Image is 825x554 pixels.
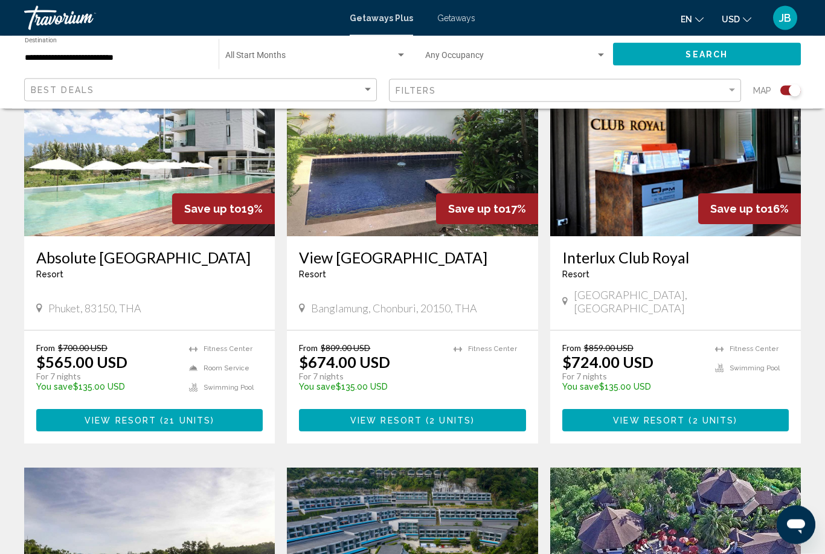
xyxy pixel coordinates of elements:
[422,416,475,426] span: ( )
[753,82,771,99] span: Map
[769,5,801,31] button: User Menu
[613,43,801,65] button: Search
[448,203,506,216] span: Save up to
[436,194,538,225] div: 17%
[299,410,525,432] button: View Resort(2 units)
[287,43,538,237] img: ii_vnt6.jpg
[31,85,94,95] span: Best Deals
[468,346,517,353] span: Fitness Center
[562,382,703,392] p: $135.00 USD
[350,416,422,426] span: View Resort
[562,353,653,372] p: $724.00 USD
[550,43,801,237] img: D939O01X.jpg
[562,410,789,432] button: View Resort(2 units)
[681,14,692,24] span: en
[779,12,791,24] span: JB
[613,416,685,426] span: View Resort
[204,346,252,353] span: Fitness Center
[777,506,815,544] iframe: Button to launch messaging window
[299,382,441,392] p: $135.00 USD
[31,85,373,95] mat-select: Sort by
[685,416,737,426] span: ( )
[164,416,211,426] span: 21 units
[693,416,734,426] span: 2 units
[36,353,127,372] p: $565.00 USD
[698,194,801,225] div: 16%
[730,346,778,353] span: Fitness Center
[562,382,599,392] span: You save
[437,13,475,23] a: Getaways
[584,343,634,353] span: $859.00 USD
[36,382,73,392] span: You save
[685,50,728,60] span: Search
[85,416,156,426] span: View Resort
[299,249,525,267] a: View [GEOGRAPHIC_DATA]
[156,416,214,426] span: ( )
[299,353,390,372] p: $674.00 USD
[722,10,751,28] button: Change currency
[396,86,437,95] span: Filters
[562,270,589,280] span: Resort
[562,372,703,382] p: For 7 nights
[730,365,780,373] span: Swimming Pool
[562,343,581,353] span: From
[36,249,263,267] a: Absolute [GEOGRAPHIC_DATA]
[184,203,242,216] span: Save up to
[48,302,141,315] span: Phuket, 83150, THA
[710,203,768,216] span: Save up to
[574,289,789,315] span: [GEOGRAPHIC_DATA], [GEOGRAPHIC_DATA]
[24,6,338,30] a: Travorium
[722,14,740,24] span: USD
[36,270,63,280] span: Resort
[204,365,249,373] span: Room Service
[36,372,177,382] p: For 7 nights
[36,382,177,392] p: $135.00 USD
[389,79,742,103] button: Filter
[58,343,108,353] span: $700.00 USD
[350,13,413,23] a: Getaways Plus
[299,382,336,392] span: You save
[36,343,55,353] span: From
[299,372,441,382] p: For 7 nights
[299,270,326,280] span: Resort
[321,343,370,353] span: $809.00 USD
[429,416,471,426] span: 2 units
[24,43,275,237] img: ii_twn1.jpg
[311,302,477,315] span: Banglamung, Chonburi, 20150, THA
[36,410,263,432] button: View Resort(21 units)
[562,249,789,267] a: Interlux Club Royal
[204,384,254,392] span: Swimming Pool
[172,194,275,225] div: 19%
[299,343,318,353] span: From
[681,10,704,28] button: Change language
